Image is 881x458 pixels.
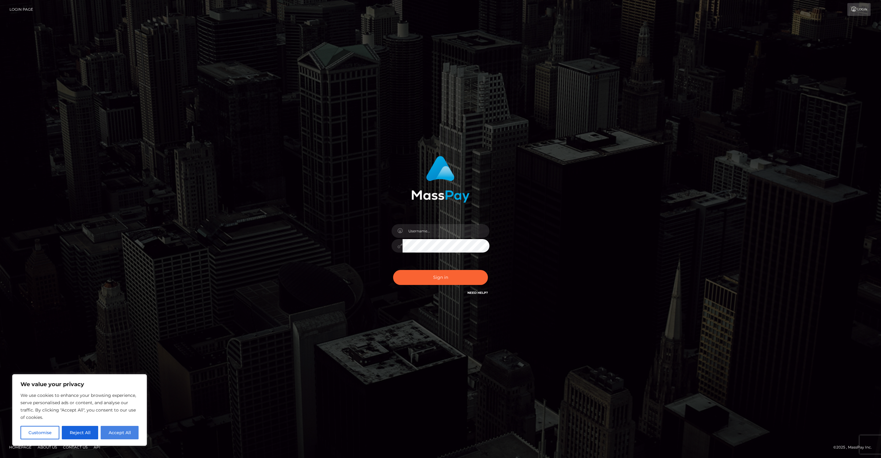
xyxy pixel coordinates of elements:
a: Homepage [7,442,34,452]
div: We value your privacy [12,374,147,446]
a: Contact Us [61,442,90,452]
p: We value your privacy [20,381,139,388]
a: API [91,442,103,452]
button: Customise [20,426,59,439]
p: We use cookies to enhance your browsing experience, serve personalised ads or content, and analys... [20,392,139,421]
button: Accept All [101,426,139,439]
a: Login [847,3,871,16]
a: Login Page [9,3,33,16]
input: Username... [403,224,489,238]
button: Reject All [62,426,98,439]
div: © 2025 , MassPay Inc. [833,444,876,451]
button: Sign in [393,270,488,285]
img: MassPay Login [411,156,470,203]
a: Need Help? [467,291,488,295]
a: About Us [35,442,59,452]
